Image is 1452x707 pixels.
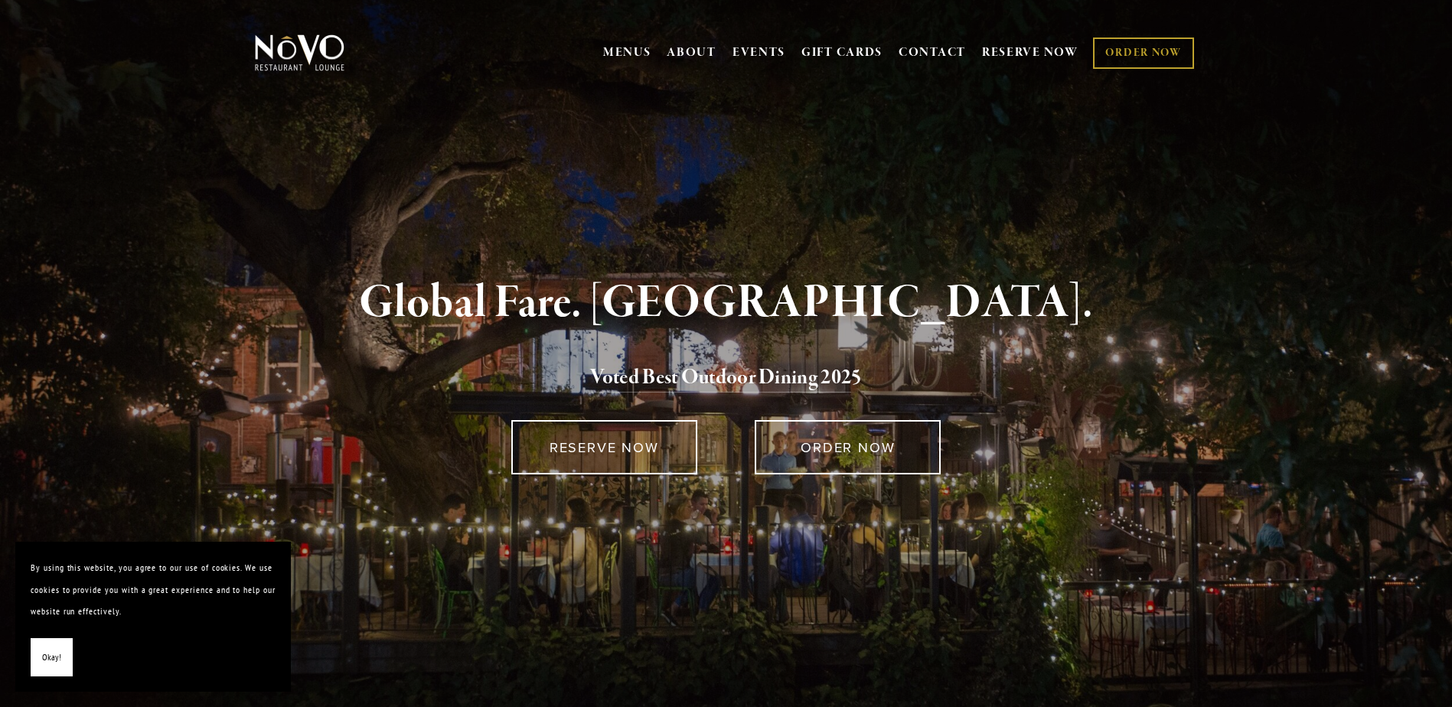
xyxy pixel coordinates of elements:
a: CONTACT [899,38,966,67]
section: Cookie banner [15,542,291,692]
a: RESERVE NOW [511,420,697,474]
strong: Global Fare. [GEOGRAPHIC_DATA]. [359,274,1093,332]
span: Okay! [42,647,61,669]
img: Novo Restaurant &amp; Lounge [252,34,348,72]
h2: 5 [280,362,1173,394]
a: ORDER NOW [755,420,941,474]
a: ORDER NOW [1093,37,1193,69]
p: By using this website, you agree to our use of cookies. We use cookies to provide you with a grea... [31,557,276,623]
a: EVENTS [733,45,785,60]
a: MENUS [603,45,651,60]
a: RESERVE NOW [982,38,1078,67]
a: GIFT CARDS [801,38,883,67]
a: ABOUT [667,45,716,60]
button: Okay! [31,638,73,677]
a: Voted Best Outdoor Dining 202 [590,364,851,393]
